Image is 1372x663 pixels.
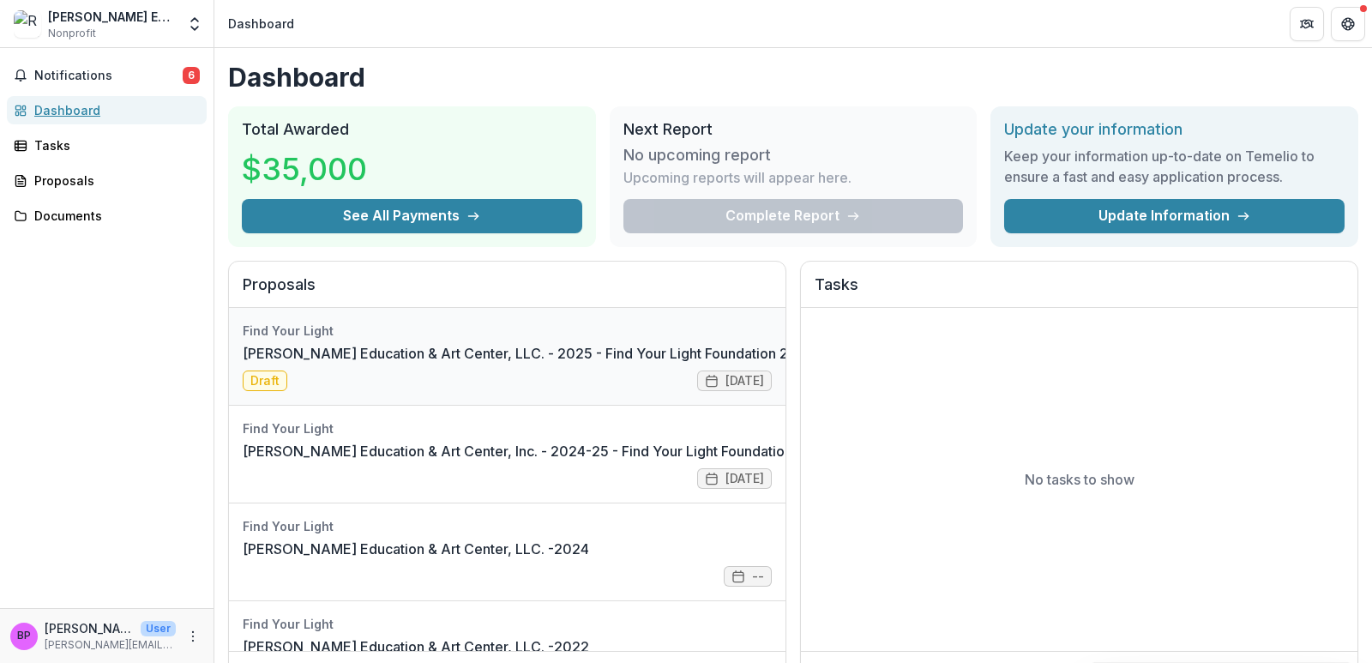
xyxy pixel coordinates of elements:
[183,7,207,41] button: Open entity switcher
[242,199,582,233] button: See All Payments
[141,621,176,636] p: User
[7,96,207,124] a: Dashboard
[45,637,176,653] p: [PERSON_NAME][EMAIL_ADDRESS][DOMAIN_NAME]
[48,26,96,41] span: Nonprofit
[242,120,582,139] h2: Total Awarded
[34,207,193,225] div: Documents
[7,166,207,195] a: Proposals
[228,62,1358,93] h1: Dashboard
[7,131,207,160] a: Tasks
[243,343,963,364] a: [PERSON_NAME] Education & Art Center, LLC. - 2025 - Find Your Light Foundation 25/26 RFP Grant Ap...
[183,626,203,647] button: More
[34,101,193,119] div: Dashboard
[243,441,932,461] a: [PERSON_NAME] Education & Art Center, Inc. - 2024-25 - Find Your Light Foundation Request for Pro...
[45,619,134,637] p: [PERSON_NAME], PhD
[14,10,41,38] img: Renzi Education & Art Center, LLC.
[243,275,772,308] h2: Proposals
[17,630,31,642] div: Belinda Roberson, PhD
[1004,199,1345,233] a: Update Information
[623,120,964,139] h2: Next Report
[1004,146,1345,187] h3: Keep your information up-to-date on Temelio to ensure a fast and easy application process.
[1331,7,1365,41] button: Get Help
[34,69,183,83] span: Notifications
[1290,7,1324,41] button: Partners
[228,15,294,33] div: Dashboard
[34,136,193,154] div: Tasks
[7,202,207,230] a: Documents
[221,11,301,36] nav: breadcrumb
[243,636,589,657] a: [PERSON_NAME] Education & Art Center, LLC. -2022
[1004,120,1345,139] h2: Update your information
[183,67,200,84] span: 6
[242,146,370,192] h3: $35,000
[815,275,1344,308] h2: Tasks
[623,167,851,188] p: Upcoming reports will appear here.
[623,146,771,165] h3: No upcoming report
[243,539,589,559] a: [PERSON_NAME] Education & Art Center, LLC. -2024
[48,8,176,26] div: [PERSON_NAME] Education & Art Center, LLC.
[1025,469,1134,490] p: No tasks to show
[34,172,193,190] div: Proposals
[7,62,207,89] button: Notifications6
